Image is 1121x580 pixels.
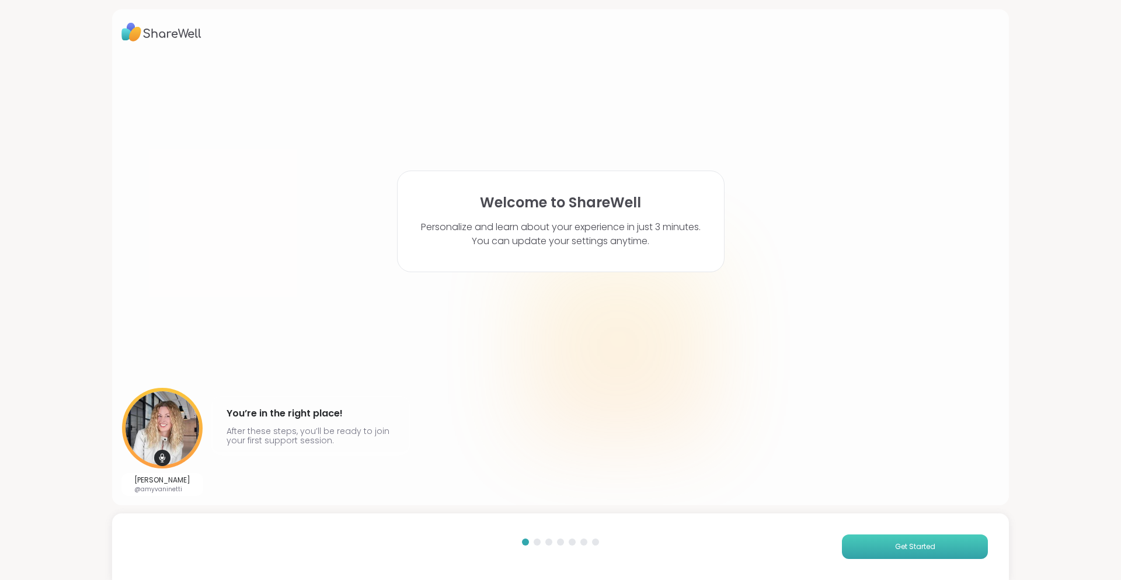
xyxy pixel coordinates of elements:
[842,534,988,559] button: Get Started
[227,426,395,445] p: After these steps, you’ll be ready to join your first support session.
[134,475,190,485] p: [PERSON_NAME]
[121,19,201,46] img: ShareWell Logo
[421,220,701,248] p: Personalize and learn about your experience in just 3 minutes. You can update your settings anytime.
[134,485,190,494] p: @amyvaninetti
[227,404,395,423] h4: You’re in the right place!
[480,195,641,211] h1: Welcome to ShareWell
[154,450,170,466] img: mic icon
[895,541,935,552] span: Get Started
[122,388,203,468] img: User image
